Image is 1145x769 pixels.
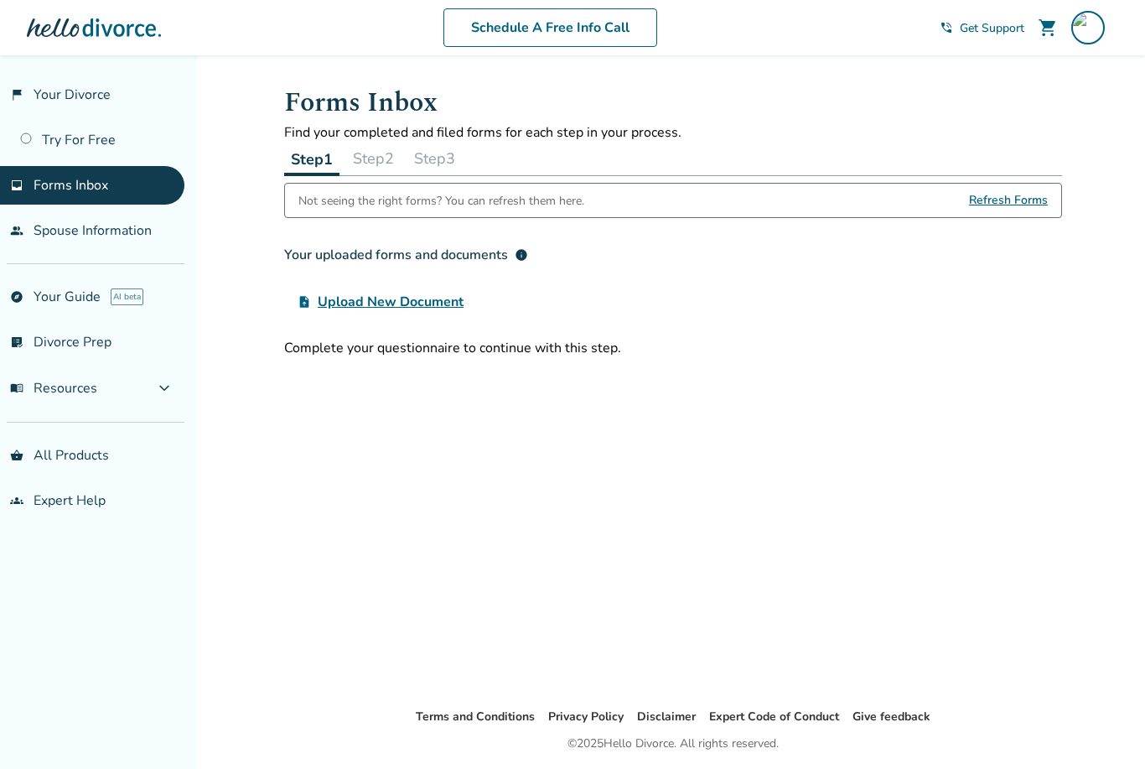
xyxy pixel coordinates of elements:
span: people [10,224,23,237]
a: Schedule A Free Info Call [443,8,657,47]
span: info [515,248,528,262]
span: upload_file [298,295,311,309]
span: explore [10,290,23,304]
span: Resources [10,379,97,397]
span: Get Support [960,20,1024,36]
a: Privacy Policy [548,709,624,725]
button: Step2 [346,142,401,175]
span: menu_book [10,382,23,395]
span: list_alt_check [10,335,23,349]
div: Complete your questionnaire to continue with this step. [284,339,1062,357]
a: Terms and Conditions [416,709,535,725]
li: Give feedback [852,707,930,727]
div: Your uploaded forms and documents [284,245,528,265]
img: krystal.sastre@gmail.com [1071,11,1105,44]
a: Expert Code of Conduct [709,709,839,725]
span: Refresh Forms [969,184,1048,217]
span: expand_more [154,378,174,398]
li: Disclaimer [637,707,696,727]
span: phone_in_talk [940,21,953,34]
a: phone_in_talkGet Support [940,20,1024,36]
span: flag_2 [10,88,23,101]
div: Not seeing the right forms? You can refresh them here. [298,184,584,217]
button: Step3 [407,142,462,175]
span: AI beta [111,288,143,305]
span: Forms Inbox [34,176,108,195]
span: shopping_basket [10,449,23,462]
div: © 2025 Hello Divorce. All rights reserved. [567,734,779,754]
p: Find your completed and filed forms for each step in your process. [284,123,1062,142]
span: groups [10,494,23,507]
span: Upload New Document [318,292,464,312]
h1: Forms Inbox [284,82,1062,123]
span: inbox [10,179,23,192]
button: Step1 [284,142,339,176]
span: shopping_cart [1038,18,1058,38]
